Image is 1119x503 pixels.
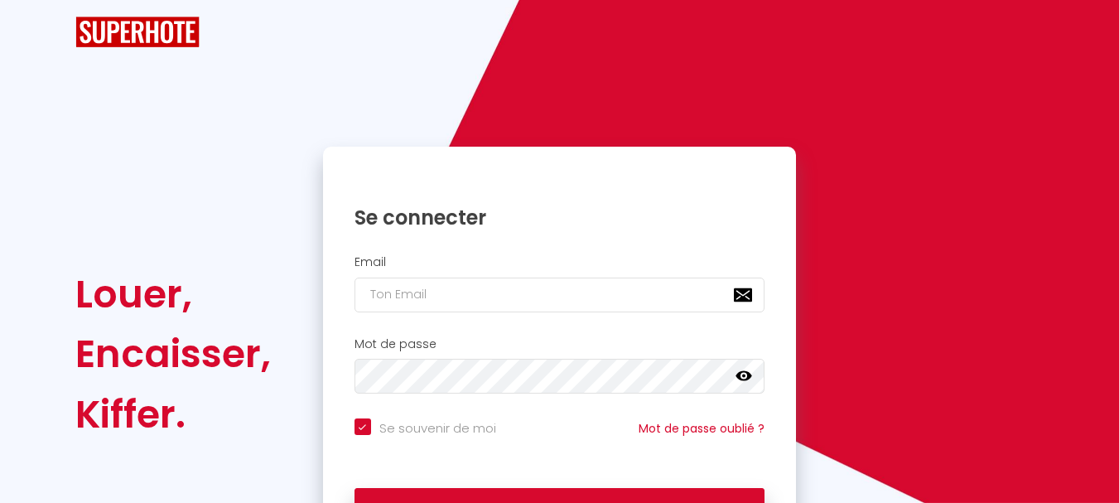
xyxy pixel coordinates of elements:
img: SuperHote logo [75,17,200,47]
h2: Mot de passe [355,337,765,351]
div: Louer, [75,264,271,324]
div: Encaisser, [75,324,271,384]
iframe: LiveChat chat widget [1049,433,1119,503]
input: Ton Email [355,278,765,312]
div: Kiffer. [75,385,271,444]
h2: Email [355,255,765,269]
a: Mot de passe oublié ? [639,420,764,437]
h1: Se connecter [355,205,765,230]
